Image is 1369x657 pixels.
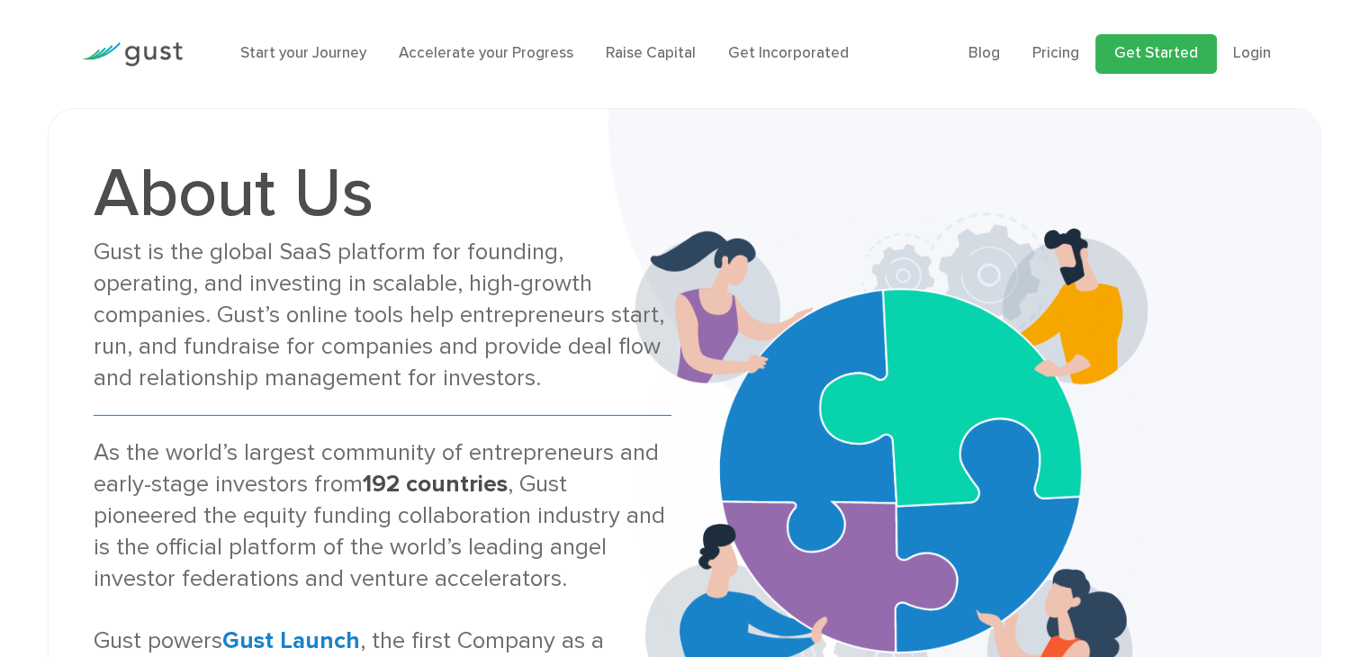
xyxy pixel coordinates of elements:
[1233,44,1271,62] a: Login
[399,44,573,62] a: Accelerate your Progress
[606,44,696,62] a: Raise Capital
[728,44,849,62] a: Get Incorporated
[94,237,671,393] div: Gust is the global SaaS platform for founding, operating, and investing in scalable, high-growth ...
[240,44,366,62] a: Start your Journey
[1032,44,1079,62] a: Pricing
[1095,34,1217,74] a: Get Started
[82,42,183,67] img: Gust Logo
[363,470,508,498] strong: 192 countries
[968,44,1000,62] a: Blog
[94,159,671,228] h1: About Us
[222,626,360,654] a: Gust Launch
